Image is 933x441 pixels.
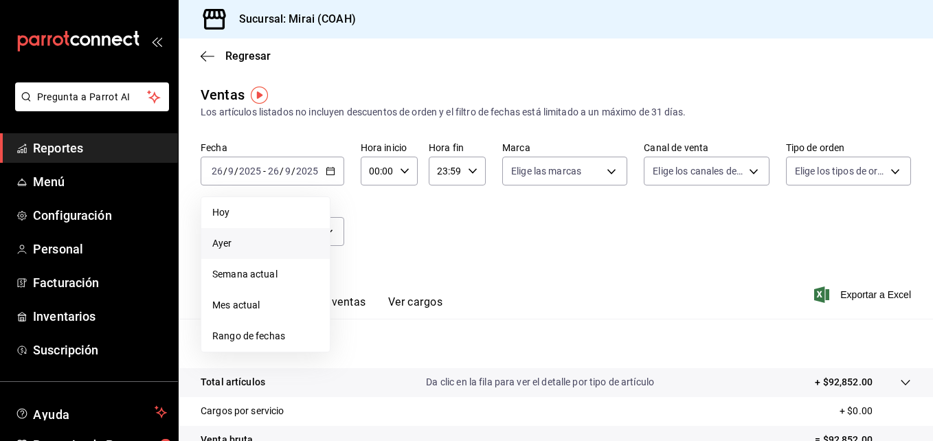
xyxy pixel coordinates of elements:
[388,295,443,319] button: Ver cargos
[201,84,245,105] div: Ventas
[33,139,167,157] span: Reportes
[429,143,486,152] label: Hora fin
[795,164,886,178] span: Elige los tipos de orden
[267,166,280,177] input: --
[511,164,581,178] span: Elige las marcas
[238,166,262,177] input: ----
[33,273,167,292] span: Facturación
[228,11,356,27] h3: Sucursal: Mirai (COAH)
[223,295,442,319] div: navigation tabs
[815,375,873,389] p: + $92,852.00
[426,375,654,389] p: Da clic en la fila para ver el detalle por tipo de artículo
[33,404,149,420] span: Ayuda
[263,166,266,177] span: -
[33,206,167,225] span: Configuración
[37,90,148,104] span: Pregunta a Parrot AI
[227,166,234,177] input: --
[10,100,169,114] a: Pregunta a Parrot AI
[840,404,911,418] p: + $0.00
[212,329,319,343] span: Rango de fechas
[201,143,344,152] label: Fecha
[15,82,169,111] button: Pregunta a Parrot AI
[33,240,167,258] span: Personal
[212,267,319,282] span: Semana actual
[251,87,268,104] img: Tooltip marker
[502,143,627,152] label: Marca
[201,335,911,352] p: Resumen
[644,143,769,152] label: Canal de venta
[212,205,319,220] span: Hoy
[284,166,291,177] input: --
[211,166,223,177] input: --
[201,404,284,418] p: Cargos por servicio
[280,166,284,177] span: /
[291,166,295,177] span: /
[817,286,911,303] button: Exportar a Excel
[201,49,271,63] button: Regresar
[201,375,265,389] p: Total artículos
[151,36,162,47] button: open_drawer_menu
[223,166,227,177] span: /
[33,341,167,359] span: Suscripción
[225,49,271,63] span: Regresar
[212,236,319,251] span: Ayer
[295,166,319,177] input: ----
[33,307,167,326] span: Inventarios
[312,295,366,319] button: Ver ventas
[361,143,418,152] label: Hora inicio
[234,166,238,177] span: /
[33,172,167,191] span: Menú
[786,143,911,152] label: Tipo de orden
[653,164,743,178] span: Elige los canales de venta
[201,105,911,120] div: Los artículos listados no incluyen descuentos de orden y el filtro de fechas está limitado a un m...
[212,298,319,313] span: Mes actual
